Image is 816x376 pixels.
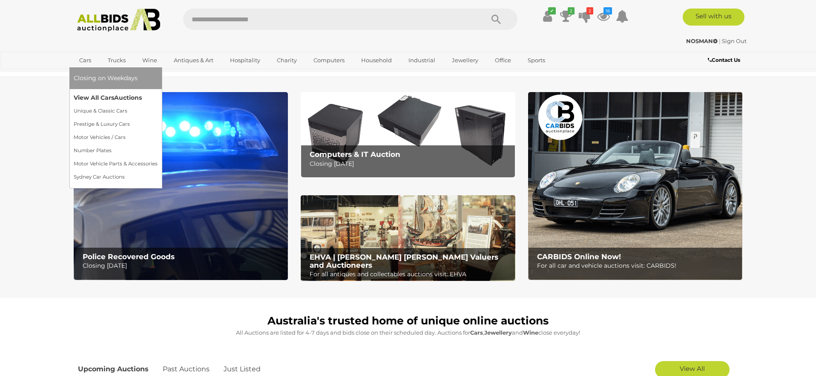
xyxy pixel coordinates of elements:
i: 16 [603,7,612,14]
a: Cars [74,53,97,67]
a: 16 [597,9,610,24]
b: CARBIDS Online Now! [537,252,621,261]
p: All Auctions are listed for 4-7 days and bids close on their scheduled day. Auctions for , and cl... [78,328,738,338]
span: View All [680,364,705,373]
a: Industrial [403,53,441,67]
a: Computers & IT Auction Computers & IT Auction Closing [DATE] [301,92,515,178]
i: 2 [586,7,593,14]
strong: Cars [470,329,483,336]
a: Sell with us [683,9,744,26]
a: Trucks [102,53,131,67]
a: 2 [560,9,572,24]
p: Closing [DATE] [83,260,283,271]
img: Allbids.com.au [72,9,165,32]
span: | [719,38,721,44]
a: Wine [137,53,163,67]
b: Contact Us [708,57,740,63]
a: Hospitality [224,53,266,67]
a: Computers [308,53,350,67]
b: Police Recovered Goods [83,252,175,261]
strong: NOSMAN [686,38,718,44]
img: Police Recovered Goods [74,92,288,280]
a: Sports [522,53,551,67]
strong: Jewellery [484,329,512,336]
b: Computers & IT Auction [310,150,400,159]
a: NOSMAN [686,38,719,44]
strong: Wine [523,329,538,336]
img: EHVA | Evans Hastings Valuers and Auctioneers [301,195,515,281]
p: For all antiques and collectables auctions visit: EHVA [310,269,510,280]
b: EHVA | [PERSON_NAME] [PERSON_NAME] Valuers and Auctioneers [310,253,498,269]
a: Antiques & Art [168,53,219,67]
i: ✔ [548,7,556,14]
a: Jewellery [446,53,484,67]
a: Household [356,53,397,67]
p: Closing [DATE] [310,159,510,169]
a: ✔ [541,9,554,24]
h1: Australia's trusted home of unique online auctions [78,315,738,327]
i: 2 [568,7,575,14]
a: EHVA | Evans Hastings Valuers and Auctioneers EHVA | [PERSON_NAME] [PERSON_NAME] Valuers and Auct... [301,195,515,281]
a: Office [489,53,517,67]
a: 2 [578,9,591,24]
button: Search [475,9,517,30]
img: CARBIDS Online Now! [528,92,742,280]
a: CARBIDS Online Now! CARBIDS Online Now! For all car and vehicle auctions visit: CARBIDS! [528,92,742,280]
a: Charity [271,53,302,67]
a: Contact Us [708,55,742,65]
a: Police Recovered Goods Police Recovered Goods Closing [DATE] [74,92,288,280]
p: For all car and vehicle auctions visit: CARBIDS! [537,260,738,271]
img: Computers & IT Auction [301,92,515,178]
a: Sign Out [722,38,747,44]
